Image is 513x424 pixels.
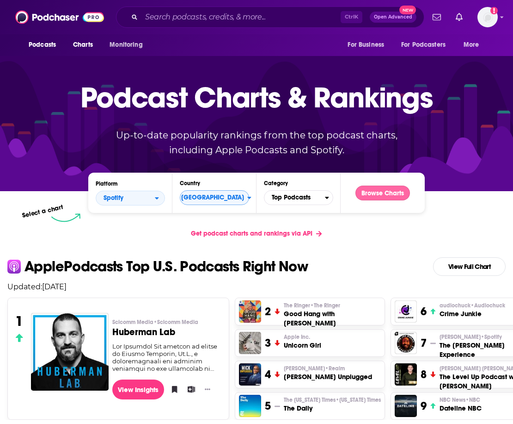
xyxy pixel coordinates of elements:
[191,230,312,237] span: Get podcast charts and rankings via API
[399,6,416,14] span: New
[31,313,109,391] img: Huberman Lab
[284,333,321,341] p: Apple Inc.
[265,305,271,318] h3: 2
[433,257,506,276] a: View Full Chart
[440,302,505,309] p: audiochuck • Audiochuck
[341,11,362,23] span: Ctrl K
[112,318,222,326] p: Scicomm Media • Scicomm Media
[284,365,372,381] a: [PERSON_NAME]•Realm[PERSON_NAME] Unplugged
[284,372,372,381] h3: [PERSON_NAME] Unplugged
[51,213,80,222] img: select arrow
[457,36,491,54] button: open menu
[284,365,372,372] p: Mick Hunt • Realm
[395,300,417,323] img: Crime Junkie
[284,404,381,413] h3: The Daily
[15,313,23,330] h3: 1
[265,336,271,350] h3: 3
[284,302,381,309] p: The Ringer • The Ringer
[29,38,56,51] span: Podcasts
[477,7,498,27] button: Show profile menu
[284,396,381,404] p: The New York Times • New York Times
[440,396,480,404] span: NBC News
[284,341,321,350] h3: Unicorn Girl
[355,186,410,200] button: Browse Charts
[481,334,502,340] span: • Spotify
[470,302,505,309] span: • Audiochuck
[21,203,64,219] p: Select a chart
[73,38,93,51] span: Charts
[421,399,427,413] h3: 9
[239,363,261,386] img: Mick Unplugged
[264,190,333,205] button: Categories
[80,67,433,127] p: Podcast Charts & Rankings
[153,319,198,325] span: • Scicomm Media
[341,36,396,54] button: open menu
[477,7,498,27] span: Logged in as lucyherbert
[284,396,381,404] span: The [US_STATE] Times
[112,318,198,326] span: Scicomm Media
[265,368,271,381] h3: 4
[348,38,384,51] span: For Business
[112,380,165,399] a: View Insights
[395,36,459,54] button: open menu
[284,302,340,309] span: The Ringer
[395,395,417,417] img: Dateline NBC
[440,333,502,341] span: [PERSON_NAME]
[440,302,505,309] span: audiochuck
[239,332,261,354] img: Unicorn Girl
[395,363,417,386] img: The Level Up Podcast w/ Paul Alex
[15,8,104,26] img: Podchaser - Follow, Share and Rate Podcasts
[96,191,165,206] button: open menu
[421,305,427,318] h3: 6
[96,191,165,206] h2: Platforms
[429,9,445,25] a: Show notifications dropdown
[336,397,381,403] span: • [US_STATE] Times
[22,36,68,54] button: open menu
[24,259,308,274] p: Apple Podcasts Top U.S. Podcasts Right Now
[464,38,479,51] span: More
[395,332,417,354] img: The Joe Rogan Experience
[284,333,321,350] a: Apple Inc.Unicorn Girl
[440,309,505,318] h3: Crime Junkie
[7,260,21,273] img: apple Icon
[116,6,424,28] div: Search podcasts, credits, & more...
[201,385,214,394] button: Show More Button
[239,395,261,417] img: The Daily
[421,336,427,350] h3: 7
[168,382,177,396] button: Bookmark Podcast
[325,365,345,372] span: • Realm
[174,190,247,206] span: [GEOGRAPHIC_DATA]
[284,302,381,328] a: The Ringer•The RingerGood Hang with [PERSON_NAME]
[239,300,261,323] img: Good Hang with Amy Poehler
[465,397,480,403] span: • NBC
[180,190,249,205] button: Countries
[184,382,194,396] button: Add to List
[284,365,345,372] span: [PERSON_NAME]
[440,302,505,318] a: audiochuck•AudiochuckCrime Junkie
[370,12,416,23] button: Open AdvancedNew
[141,10,341,25] input: Search podcasts, credits, & more...
[440,396,482,413] a: NBC News•NBCDateline NBC
[284,333,310,341] span: Apple Inc.
[401,38,446,51] span: For Podcasters
[104,195,123,201] span: Spotify
[112,328,222,337] h3: Huberman Lab
[110,38,142,51] span: Monitoring
[67,36,98,54] a: Charts
[98,128,415,157] p: Up-to-date popularity rankings from the top podcast charts, including Apple Podcasts and Spotify.
[310,302,340,309] span: • The Ringer
[440,404,482,413] h3: Dateline NBC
